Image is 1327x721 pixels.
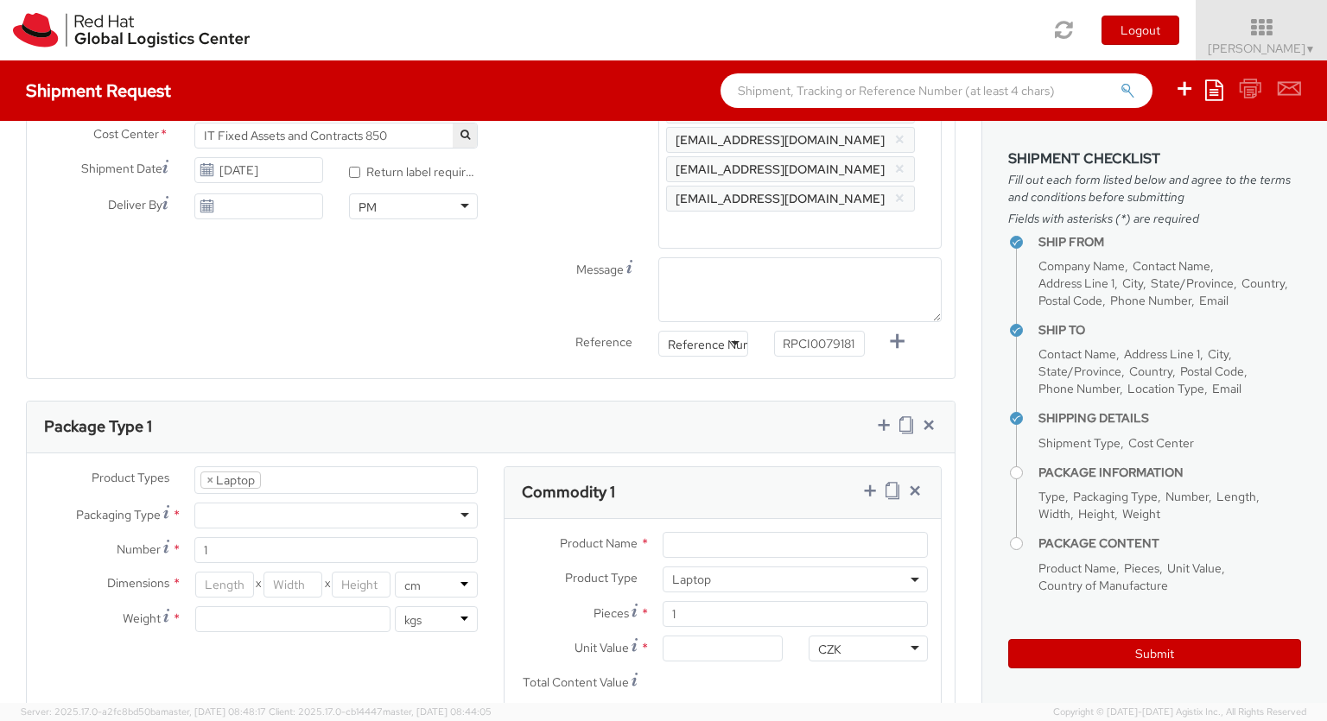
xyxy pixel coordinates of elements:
button: × [894,130,905,150]
span: Pieces [1124,560,1159,576]
h3: Shipment Checklist [1008,151,1301,167]
span: Shipment Type [1038,435,1121,451]
span: Width [1038,506,1070,522]
span: Dimensions [107,575,169,591]
span: Address Line 1 [1038,275,1114,291]
span: Postal Code [1180,364,1244,379]
span: Shipment Date [81,160,162,178]
span: Phone Number [1038,381,1120,396]
span: Contact Name [1133,258,1210,274]
h4: Ship From [1038,236,1301,249]
input: Return label required [349,167,360,178]
span: City [1122,275,1143,291]
span: Cost Center [93,125,159,145]
span: Client: 2025.17.0-cb14447 [269,705,492,718]
span: State/Province [1151,275,1234,291]
span: master, [DATE] 08:44:05 [383,705,492,718]
span: Total Content Value [523,674,629,690]
span: Laptop [663,566,928,592]
span: [EMAIL_ADDRESS][DOMAIN_NAME] [676,191,885,206]
span: master, [DATE] 08:48:17 [161,705,266,718]
span: Product Name [1038,560,1116,576]
span: Deliver By [108,196,162,214]
span: IT Fixed Assets and Contracts 850 [204,128,468,143]
span: Reference [575,334,632,350]
span: ▼ [1305,42,1316,56]
button: Logout [1102,16,1179,45]
span: Copyright © [DATE]-[DATE] Agistix Inc., All Rights Reserved [1053,705,1306,719]
span: Server: 2025.17.0-a2fc8bd50ba [21,705,266,718]
span: Location Type [1127,381,1204,396]
span: Country [1129,364,1172,379]
h3: Package Type 1 [44,418,152,435]
span: Fill out each form listed below and agree to the terms and conditions before submitting [1008,171,1301,206]
span: Unit Value [575,640,629,655]
span: Type [1038,489,1065,504]
span: Length [1216,489,1256,504]
span: Unit Value [1167,560,1222,576]
input: Height [332,572,390,598]
input: Shipment, Tracking or Reference Number (at least 4 chars) [721,73,1152,108]
span: Country [1241,275,1285,291]
span: Address Line 1 [1124,346,1200,362]
span: Packaging Type [76,507,161,522]
span: × [206,472,213,488]
span: Phone Number [1110,293,1191,308]
h4: Shipment Request [26,81,171,100]
button: × [894,159,905,180]
span: Company Name [1038,258,1125,274]
h4: Shipping Details [1038,412,1301,425]
span: IT Fixed Assets and Contracts 850 [194,123,478,149]
span: Product Name [560,535,638,551]
span: X [254,572,263,598]
div: CZK [818,641,841,658]
div: PM [359,199,377,216]
span: Laptop [672,572,918,587]
span: Fields with asterisks (*) are required [1008,210,1301,227]
label: Return label required [349,161,478,180]
span: [PERSON_NAME] [1208,41,1316,56]
span: Email [1212,381,1241,396]
button: × [894,188,905,209]
span: [EMAIL_ADDRESS][DOMAIN_NAME] [676,161,885,177]
span: Packaging Type [1073,489,1158,504]
input: Length [195,572,254,598]
span: Weight [1122,506,1160,522]
button: Submit [1008,639,1301,668]
span: Number [117,541,161,557]
span: X [322,572,332,598]
h3: Commodity 1 [522,484,615,501]
h4: Package Content [1038,537,1301,550]
input: Width [263,572,322,598]
span: City [1208,346,1229,362]
span: [EMAIL_ADDRESS][DOMAIN_NAME] [676,132,885,148]
span: Number [1165,489,1209,504]
span: Cost Center [1128,435,1194,451]
span: Product Type [565,570,638,585]
span: Postal Code [1038,293,1102,308]
span: Weight [123,610,161,626]
img: rh-logistics-00dfa346123c4ec078e1.svg [13,13,250,47]
span: Product Types [92,470,169,485]
span: State/Province [1038,364,1121,379]
span: Pieces [594,605,629,621]
span: Country of Manufacture [1038,578,1168,593]
span: Email [1199,293,1229,308]
h4: Package Information [1038,466,1301,479]
li: Laptop [200,471,261,489]
span: Height [1078,506,1114,522]
span: Message [576,262,624,277]
div: Reference Number [668,336,771,353]
h4: Ship To [1038,324,1301,337]
span: Contact Name [1038,346,1116,362]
